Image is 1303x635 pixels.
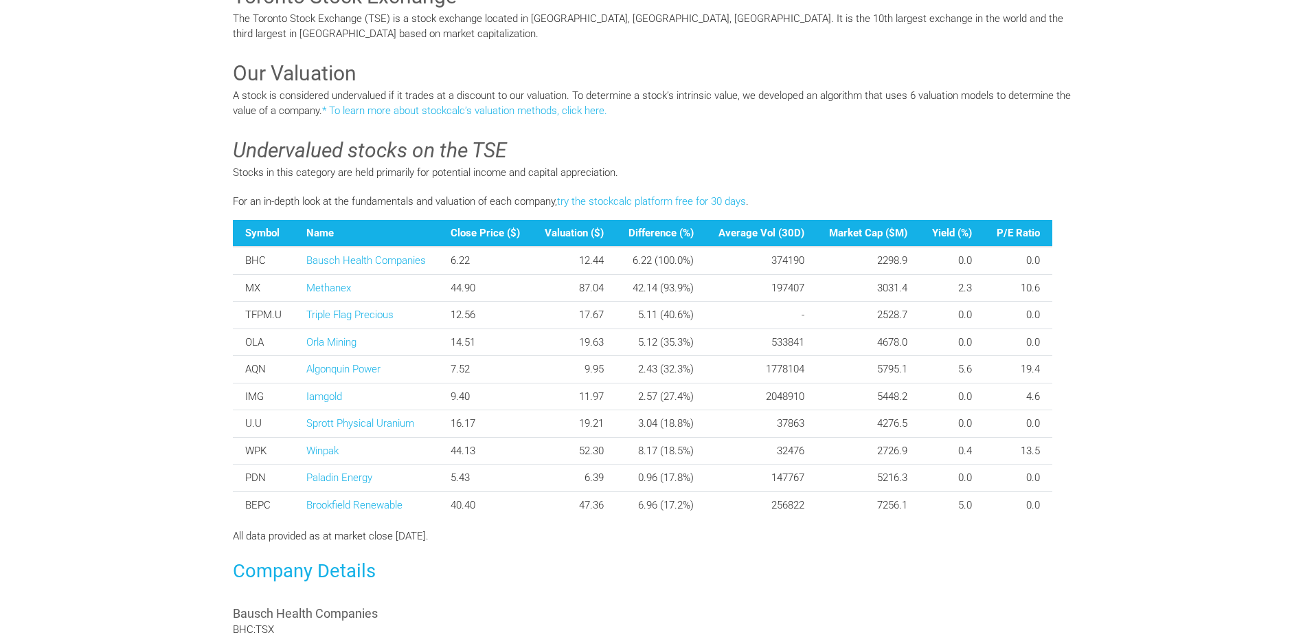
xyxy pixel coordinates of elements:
[329,104,607,117] a: To learn more about stockcalc’s valuation methods, click here.
[984,328,1052,356] td: 0.0
[532,410,616,438] td: 19.21
[233,136,1071,165] h3: Undervalued stocks on the TSE
[706,220,817,247] th: Average Vol (30D)
[706,302,817,329] td: -
[233,356,294,383] td: AQN
[233,491,294,518] td: BEPC
[706,274,817,302] td: 197407
[438,410,532,438] td: 16.17
[532,302,616,329] td: 17.67
[616,328,706,356] td: 5.12 (35.3%)
[817,437,920,465] td: 2726.9
[920,302,984,329] td: 0.0
[706,491,817,518] td: 256822
[706,247,817,274] td: 374190
[306,417,414,430] a: Sprott Physical Uranium
[233,558,1071,584] h3: Company Details
[306,363,381,375] a: Algonquin Power
[532,328,616,356] td: 19.63
[306,336,356,348] a: Orla Mining
[706,383,817,410] td: 2048910
[616,437,706,465] td: 8.17 (18.5%)
[706,356,817,383] td: 1778104
[920,491,984,518] td: 5.0
[984,220,1052,247] th: P/E Ratio
[532,220,616,247] th: Valuation ($)
[817,491,920,518] td: 7256.1
[233,328,294,356] td: OLA
[532,491,616,518] td: 47.36
[817,383,920,410] td: 5448.2
[984,465,1052,492] td: 0.0
[817,465,920,492] td: 5216.3
[233,247,294,274] td: BHC
[438,465,532,492] td: 5.43
[920,220,984,247] th: Yield (%)
[984,491,1052,518] td: 0.0
[306,390,342,403] a: Iamgold
[532,247,616,274] td: 12.44
[306,309,394,321] a: Triple Flag Precious
[616,220,706,247] th: Difference (%)
[532,437,616,465] td: 52.30
[223,528,1081,544] div: All data provided as at market close [DATE].
[438,220,532,247] th: Close Price ($)
[532,465,616,492] td: 6.39
[984,437,1052,465] td: 13.5
[306,282,351,294] a: Methanex
[984,302,1052,329] td: 0.0
[920,383,984,410] td: 0.0
[233,410,294,438] td: U.U
[438,302,532,329] td: 12.56
[616,247,706,274] td: 6.22 (100.0%)
[532,383,616,410] td: 11.97
[920,410,984,438] td: 0.0
[616,491,706,518] td: 6.96 (17.2%)
[306,445,339,457] a: Winpak
[557,195,746,208] a: try the stockcalc platform free for 30 days
[438,356,532,383] td: 7.52
[817,274,920,302] td: 3031.4
[616,302,706,329] td: 5.11 (40.6%)
[306,254,426,267] a: Bausch Health Companies
[984,383,1052,410] td: 4.6
[306,471,372,484] a: Paladin Energy
[438,274,532,302] td: 44.90
[616,356,706,383] td: 2.43 (32.3%)
[233,88,1071,119] p: A stock is considered undervalued if it trades at a discount to our valuation. To determine a sto...
[616,465,706,492] td: 0.96 (17.8%)
[706,437,817,465] td: 32476
[438,383,532,410] td: 9.40
[438,437,532,465] td: 44.13
[532,274,616,302] td: 87.04
[984,247,1052,274] td: 0.0
[706,410,817,438] td: 37863
[706,328,817,356] td: 533841
[984,410,1052,438] td: 0.0
[438,328,532,356] td: 14.51
[294,220,438,247] th: Name
[233,437,294,465] td: WPK
[920,247,984,274] td: 0.0
[233,605,1071,622] h3: Bausch Health Companies
[233,465,294,492] td: PDN
[616,274,706,302] td: 42.14 (93.9%)
[616,383,706,410] td: 2.57 (27.4%)
[706,465,817,492] td: 147767
[817,356,920,383] td: 5795.1
[233,11,1071,42] p: The Toronto Stock Exchange (TSE) is a stock exchange located in [GEOGRAPHIC_DATA], [GEOGRAPHIC_DA...
[233,302,294,329] td: TFPM.U
[817,220,920,247] th: Market Cap ($M)
[920,356,984,383] td: 5.6
[920,328,984,356] td: 0.0
[817,410,920,438] td: 4276.5
[438,247,532,274] td: 6.22
[920,437,984,465] td: 0.4
[532,356,616,383] td: 9.95
[233,383,294,410] td: IMG
[920,274,984,302] td: 2.3
[817,247,920,274] td: 2298.9
[233,59,1071,88] h3: Our Valuation
[233,165,1071,181] p: Stocks in this category are held primarily for potential income and capital appreciation.
[920,465,984,492] td: 0.0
